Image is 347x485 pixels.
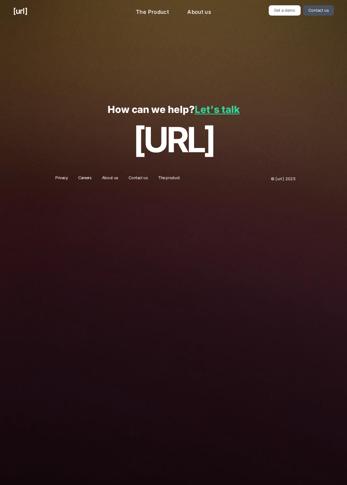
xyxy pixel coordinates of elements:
[182,5,217,19] a: About us
[130,5,175,19] a: The Product
[154,175,184,183] a: The product
[13,104,334,115] p: How can we help?
[125,175,152,183] a: Contact us
[234,175,296,183] p: © [URL] 2025
[98,175,122,183] a: About us
[13,5,27,17] a: [URL]
[195,103,240,115] a: Let's talk
[303,5,334,16] a: Contact us
[74,175,95,183] a: Careers
[13,120,334,159] p: [URL]
[269,5,300,16] a: Get a demo
[51,175,72,183] a: Privacy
